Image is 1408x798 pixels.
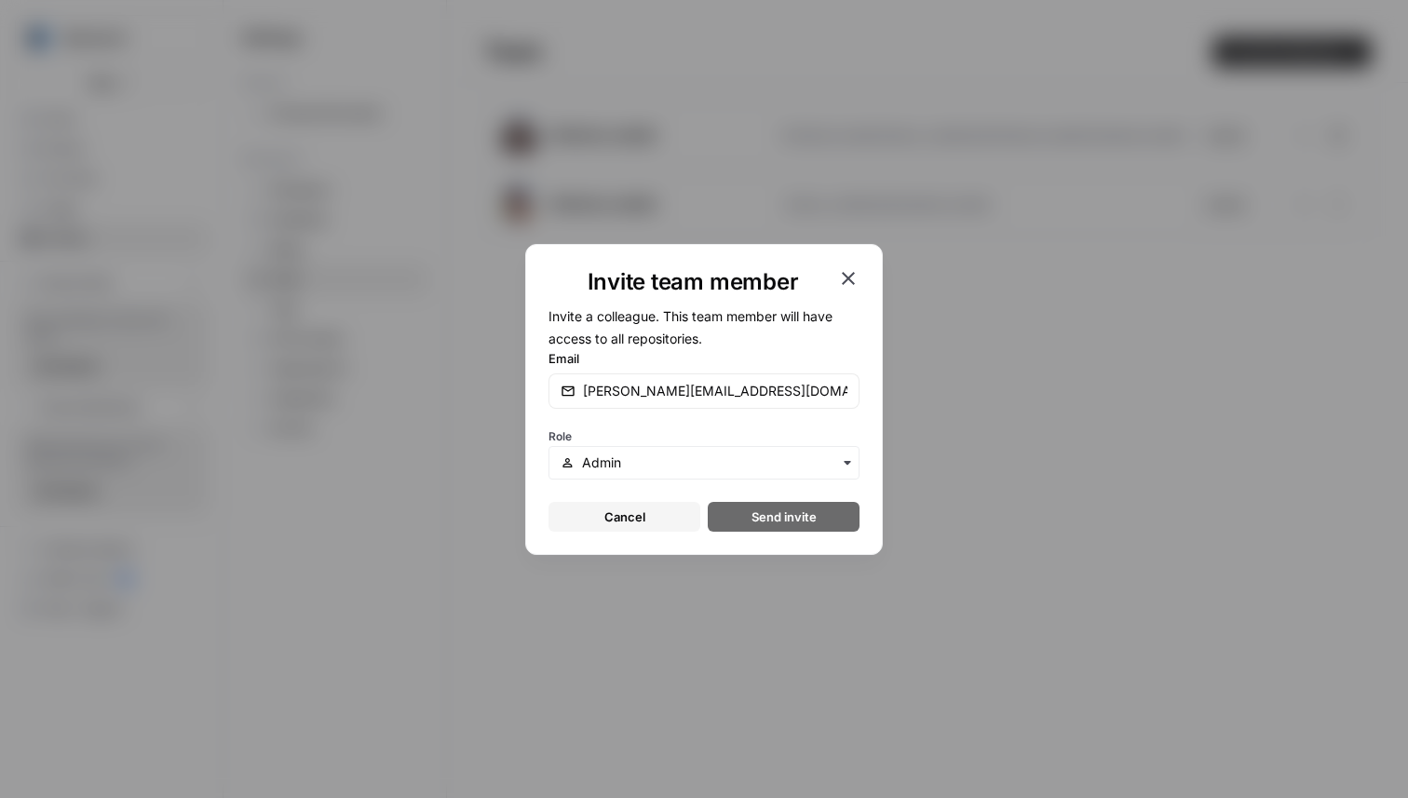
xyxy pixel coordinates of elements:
[583,382,847,400] input: email@company.com
[751,507,817,526] span: Send invite
[548,349,860,368] label: Email
[548,502,700,532] button: Cancel
[548,308,833,346] span: Invite a colleague. This team member will have access to all repositories.
[582,453,847,472] input: Admin
[548,429,572,443] span: Role
[708,502,860,532] button: Send invite
[604,507,645,526] span: Cancel
[548,267,837,297] h1: Invite team member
